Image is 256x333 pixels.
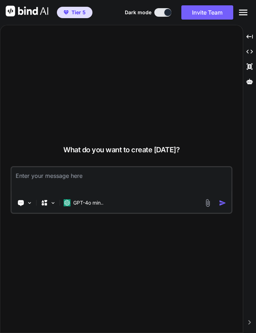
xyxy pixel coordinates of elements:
[181,5,233,20] button: Invite Team
[204,199,212,207] img: attachment
[57,7,92,18] button: premiumTier 5
[63,199,70,206] img: GPT-4o mini
[73,199,103,206] p: GPT-4o min..
[63,146,180,154] span: What do you want to create [DATE]?
[125,9,151,16] span: Dark mode
[50,200,56,206] img: Pick Models
[219,199,226,207] img: icon
[71,9,86,16] span: Tier 5
[64,10,69,15] img: premium
[26,200,32,206] img: Pick Tools
[6,6,48,16] img: Bind AI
